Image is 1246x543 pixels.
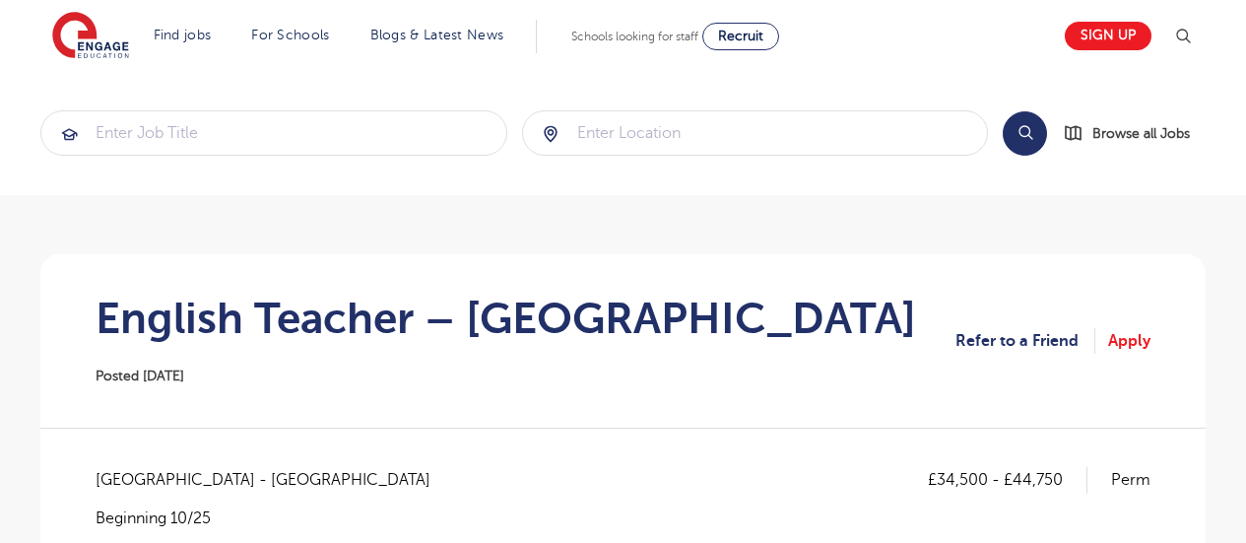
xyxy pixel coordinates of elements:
[40,110,507,156] div: Submit
[251,28,329,42] a: For Schools
[96,508,450,529] p: Beginning 10/25
[1063,122,1206,145] a: Browse all Jobs
[1003,111,1047,156] button: Search
[928,467,1087,493] p: £34,500 - £44,750
[1108,328,1150,354] a: Apply
[1065,22,1151,50] a: Sign up
[154,28,212,42] a: Find jobs
[702,23,779,50] a: Recruit
[52,12,129,61] img: Engage Education
[1092,122,1190,145] span: Browse all Jobs
[370,28,504,42] a: Blogs & Latest News
[96,294,916,343] h1: English Teacher – [GEOGRAPHIC_DATA]
[955,328,1095,354] a: Refer to a Friend
[522,110,989,156] div: Submit
[41,111,506,155] input: Submit
[96,467,450,493] span: [GEOGRAPHIC_DATA] - [GEOGRAPHIC_DATA]
[523,111,988,155] input: Submit
[96,369,184,383] span: Posted [DATE]
[718,29,763,43] span: Recruit
[1111,467,1150,493] p: Perm
[571,30,698,43] span: Schools looking for staff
